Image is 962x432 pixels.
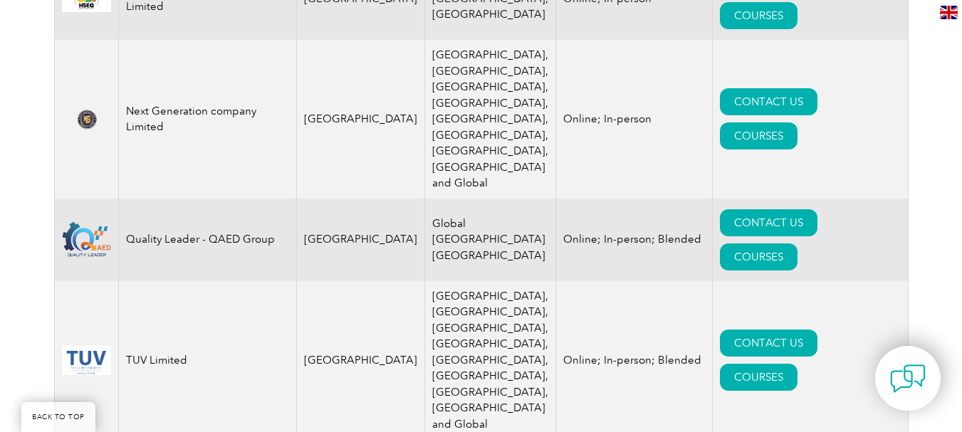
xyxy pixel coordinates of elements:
img: 702e9b5a-1e04-f011-bae3-00224896f61f-logo.png [62,102,111,137]
td: [GEOGRAPHIC_DATA], [GEOGRAPHIC_DATA], [GEOGRAPHIC_DATA], [GEOGRAPHIC_DATA], [GEOGRAPHIC_DATA], [G... [424,40,555,199]
td: Online; In-person [555,40,712,199]
a: COURSES [720,243,798,270]
img: en [940,6,958,19]
a: CONTACT US [720,330,817,357]
td: [GEOGRAPHIC_DATA] [296,40,424,199]
td: Next Generation company Limited [118,40,296,199]
img: 5163fad1-f089-ee11-be36-000d3ae1a86f-logo.png [62,221,111,258]
a: BACK TO TOP [21,402,95,432]
a: COURSES [720,2,798,29]
a: COURSES [720,122,798,149]
a: CONTACT US [720,209,817,236]
a: CONTACT US [720,88,817,115]
a: COURSES [720,364,798,391]
img: contact-chat.png [890,361,926,396]
td: [GEOGRAPHIC_DATA] [296,199,424,281]
td: Global [GEOGRAPHIC_DATA] [GEOGRAPHIC_DATA] [424,199,555,281]
img: 0c4c6054-7721-ef11-840a-00224810d014-logo.png [62,345,111,375]
td: Online; In-person; Blended [555,199,712,281]
td: Quality Leader - QAED Group [118,199,296,281]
